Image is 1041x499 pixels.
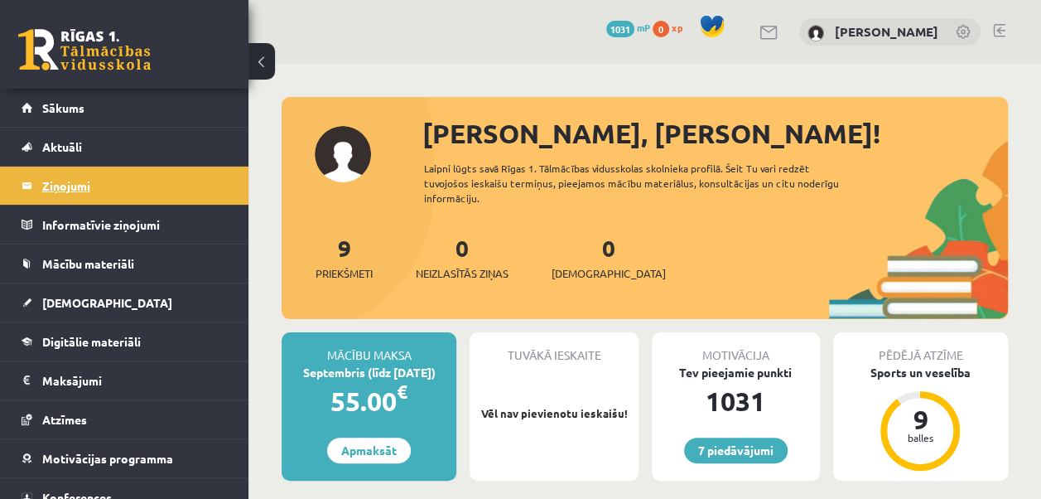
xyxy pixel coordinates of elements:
[22,439,228,477] a: Motivācijas programma
[478,405,629,422] p: Vēl nav pievienotu ieskaišu!
[282,381,456,421] div: 55.00
[42,167,228,205] legend: Ziņojumi
[42,451,173,466] span: Motivācijas programma
[835,23,938,40] a: [PERSON_NAME]
[895,406,945,433] div: 9
[397,380,407,404] span: €
[652,332,820,364] div: Motivācija
[316,233,373,282] a: 9Priekšmeti
[316,265,373,282] span: Priekšmeti
[672,21,682,34] span: xp
[416,265,508,282] span: Neizlasītās ziņas
[416,233,508,282] a: 0Neizlasītās ziņas
[422,114,1008,153] div: [PERSON_NAME], [PERSON_NAME]!
[552,265,666,282] span: [DEMOGRAPHIC_DATA]
[807,25,824,41] img: Kate Birğele
[22,167,228,205] a: Ziņojumi
[42,206,228,244] legend: Informatīvie ziņojumi
[470,332,638,364] div: Tuvākā ieskaite
[606,21,650,34] a: 1031 mP
[18,29,151,70] a: Rīgas 1. Tālmācības vidusskola
[424,161,860,206] div: Laipni lūgts savā Rīgas 1. Tālmācības vidusskolas skolnieka profilā. Šeit Tu vari redzēt tuvojošo...
[327,438,411,463] a: Apmaksāt
[895,433,945,443] div: balles
[833,364,1008,381] div: Sports un veselība
[833,332,1008,364] div: Pēdējā atzīme
[42,100,84,115] span: Sākums
[22,128,228,166] a: Aktuāli
[22,361,228,400] a: Maksājumi
[22,283,228,322] a: [DEMOGRAPHIC_DATA]
[652,364,820,381] div: Tev pieejamie punkti
[42,295,172,310] span: [DEMOGRAPHIC_DATA]
[42,361,228,400] legend: Maksājumi
[22,400,228,438] a: Atzīmes
[282,364,456,381] div: Septembris (līdz [DATE])
[282,332,456,364] div: Mācību maksa
[42,412,87,427] span: Atzīmes
[22,206,228,244] a: Informatīvie ziņojumi
[653,21,691,34] a: 0 xp
[684,438,788,463] a: 7 piedāvājumi
[637,21,650,34] span: mP
[552,233,666,282] a: 0[DEMOGRAPHIC_DATA]
[833,364,1008,473] a: Sports un veselība 9 balles
[652,381,820,421] div: 1031
[606,21,634,37] span: 1031
[653,21,669,37] span: 0
[42,139,82,154] span: Aktuāli
[42,334,141,349] span: Digitālie materiāli
[22,89,228,127] a: Sākums
[22,322,228,361] a: Digitālie materiāli
[42,256,134,271] span: Mācību materiāli
[22,245,228,283] a: Mācību materiāli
